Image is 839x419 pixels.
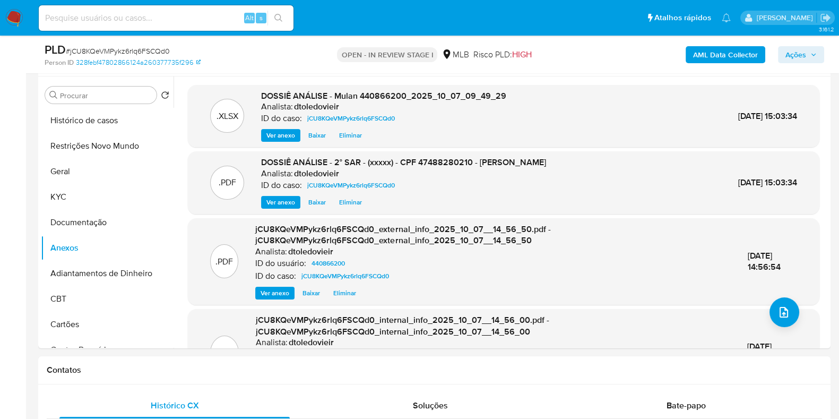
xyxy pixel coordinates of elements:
[261,288,289,298] span: Ver anexo
[686,46,765,63] button: AML Data Collector
[41,286,174,312] button: CBT
[255,223,550,247] span: jCU8KQeVMPykz6rlq6FSCQd0_external_info_2025_10_07__14_56_50.pdf - jCU8KQeVMPykz6rlq6FSCQd0_extern...
[255,271,296,281] p: ID do caso:
[818,25,834,33] span: 3.161.2
[76,58,201,67] a: 328febf47802866124a260377735f296
[328,287,361,300] button: Eliminar
[413,399,448,412] span: Soluções
[778,46,824,63] button: Ações
[267,11,289,25] button: search-icon
[49,91,58,99] button: Procurar
[473,49,531,61] span: Risco PLD:
[747,340,781,364] span: [DATE] 14:56:02
[66,46,170,56] span: # jCU8KQeVMPykz6rlq6FSCQd0
[512,48,531,61] span: HIGH
[260,13,263,23] span: s
[261,101,293,112] p: Analista:
[303,196,331,209] button: Baixar
[41,210,174,235] button: Documentação
[41,235,174,261] button: Anexos
[302,288,320,298] span: Baixar
[756,13,816,23] p: danilo.toledo@mercadolivre.com
[297,287,325,300] button: Baixar
[339,130,362,141] span: Eliminar
[255,287,295,300] button: Ver anexo
[41,108,174,133] button: Histórico de casos
[41,337,174,363] button: Contas Bancárias
[161,91,169,102] button: Retornar ao pedido padrão
[261,129,300,142] button: Ver anexo
[256,337,288,348] p: Analista:
[334,196,367,209] button: Eliminar
[151,399,199,412] span: Histórico CX
[261,180,302,191] p: ID do caso:
[307,179,395,192] span: jCU8KQeVMPykz6rlq6FSCQd0
[308,130,326,141] span: Baixar
[266,197,295,208] span: Ver anexo
[41,133,174,159] button: Restrições Novo Mundo
[334,129,367,142] button: Eliminar
[297,270,393,283] a: jCU8KQeVMPykz6rlq6FSCQd0
[261,196,300,209] button: Ver anexo
[303,129,331,142] button: Baixar
[442,49,469,61] div: MLB
[667,399,706,412] span: Bate-papo
[769,297,799,327] button: upload-file
[294,168,339,179] h6: dtoledovieir
[215,347,233,358] p: .PDF
[245,13,254,23] span: Alt
[308,197,326,208] span: Baixar
[339,197,362,208] span: Eliminar
[820,12,831,23] a: Sair
[47,365,822,375] h1: Contatos
[41,261,174,286] button: Adiantamentos de Dinheiro
[301,270,389,283] span: jCU8KQeVMPykz6rlq6FSCQd0
[294,101,339,112] h6: dtoledovieir
[654,12,711,23] span: Atalhos rápidos
[261,156,546,168] span: DOSSIÊ ANÁLISE - 2° SAR - (xxxxx) - CPF 47488280210 - [PERSON_NAME]
[288,246,333,257] h6: dtoledovieir
[41,184,174,210] button: KYC
[39,11,293,25] input: Pesquise usuários ou casos...
[41,159,174,184] button: Geral
[738,110,797,122] span: [DATE] 15:03:34
[266,130,295,141] span: Ver anexo
[45,58,74,67] b: Person ID
[785,46,806,63] span: Ações
[255,246,287,257] p: Analista:
[312,348,345,361] span: 440866200
[738,176,797,189] span: [DATE] 15:03:34
[722,13,731,22] a: Notificações
[45,41,66,58] b: PLD
[255,258,306,269] p: ID do usuário:
[303,112,399,125] a: jCU8KQeVMPykz6rlq6FSCQd0
[333,288,356,298] span: Eliminar
[307,257,349,270] a: 440866200
[217,110,238,122] p: .XLSX
[261,113,302,124] p: ID do caso:
[337,47,437,62] p: OPEN - IN REVIEW STAGE I
[303,179,399,192] a: jCU8KQeVMPykz6rlq6FSCQd0
[693,46,758,63] b: AML Data Collector
[219,177,236,189] p: .PDF
[312,257,345,270] span: 440866200
[256,314,549,338] span: jCU8KQeVMPykz6rlq6FSCQd0_internal_info_2025_10_07__14_56_00.pdf - jCU8KQeVMPykz6rlq6FSCQd0_intern...
[215,256,233,268] p: .PDF
[261,168,293,179] p: Analista:
[307,112,395,125] span: jCU8KQeVMPykz6rlq6FSCQd0
[261,90,506,102] span: DOSSIÊ ANÁLISE - Mulan 440866200_2025_10_07_09_49_29
[41,312,174,337] button: Cartões
[308,348,350,361] a: 440866200
[60,91,152,100] input: Procurar
[748,250,781,273] span: [DATE] 14:56:54
[289,337,334,348] h6: dtoledovieir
